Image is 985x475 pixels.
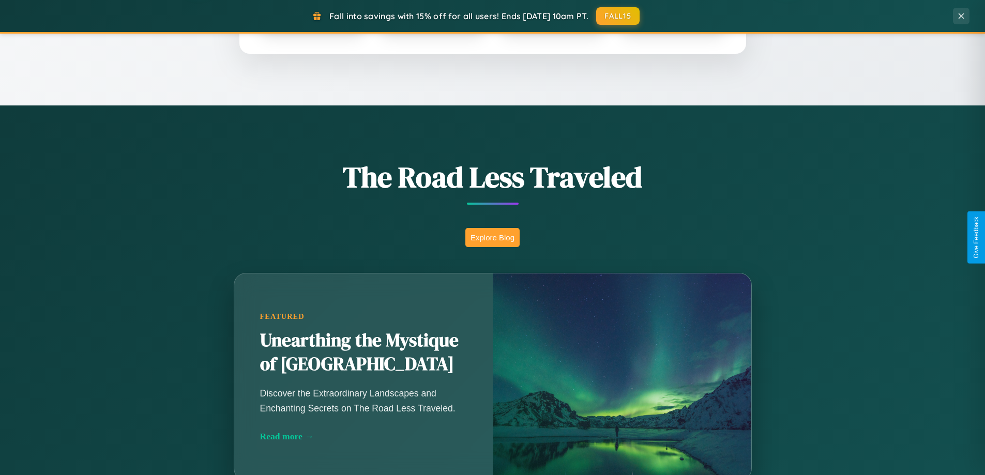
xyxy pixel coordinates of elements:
div: Give Feedback [973,217,980,258]
h1: The Road Less Traveled [183,157,803,197]
p: Discover the Extraordinary Landscapes and Enchanting Secrets on The Road Less Traveled. [260,386,467,415]
div: Featured [260,312,467,321]
h2: Unearthing the Mystique of [GEOGRAPHIC_DATA] [260,329,467,376]
button: Explore Blog [465,228,520,247]
button: FALL15 [596,7,640,25]
div: Read more → [260,431,467,442]
span: Fall into savings with 15% off for all users! Ends [DATE] 10am PT. [329,11,588,21]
